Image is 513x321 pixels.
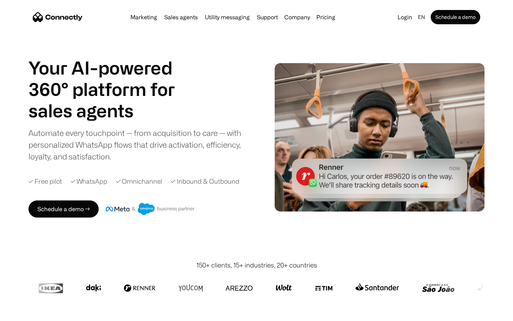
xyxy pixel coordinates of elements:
[313,14,338,20] a: Pricing
[254,14,281,20] a: Support
[28,177,62,186] div: ✓ Free pilot
[71,177,107,186] div: ✓ WhatsApp
[116,177,162,186] div: ✓ Omnichannel
[106,203,195,215] img: Meta and Salesforce business partner badge.
[28,200,99,218] a: Schedule a demo →
[418,12,425,22] div: en
[28,57,192,100] h1: Your AI-powered 360° platform for
[128,14,160,20] a: Marketing
[28,100,192,121] h1: sales agents
[202,14,253,20] a: Utility messaging
[7,308,43,319] aside: Language selected: English
[415,12,429,22] div: en
[395,12,415,22] a: Login
[28,100,192,121] div: 1 of 4
[282,12,312,22] div: Company
[161,14,201,20] a: Sales agents
[28,127,253,162] div: Automate every touchpoint — from acquisition to care — with personalized WhatsApp flows that driv...
[14,309,43,319] ul: Language list
[431,10,480,24] a: Schedule a demo
[33,12,83,22] a: home
[28,100,192,121] div: carousel
[284,12,310,22] div: Company
[196,260,317,270] div: 150+ clients, 15+ industries, 20+ countries
[171,177,239,186] div: ✓ Inbound & Outbound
